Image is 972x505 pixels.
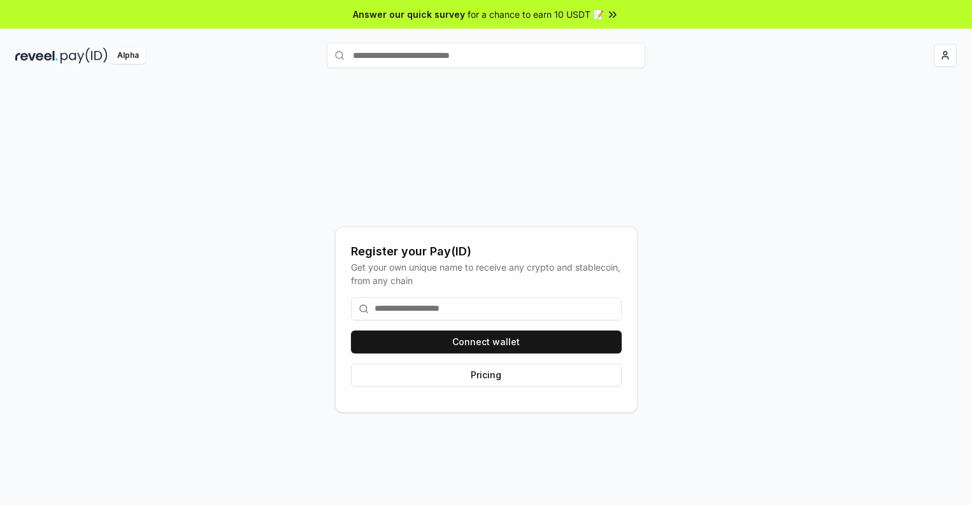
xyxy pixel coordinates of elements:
button: Pricing [351,364,622,387]
div: Register your Pay(ID) [351,243,622,260]
button: Connect wallet [351,331,622,353]
img: pay_id [61,48,108,64]
div: Alpha [110,48,146,64]
span: Answer our quick survey [353,8,465,21]
span: for a chance to earn 10 USDT 📝 [468,8,604,21]
div: Get your own unique name to receive any crypto and stablecoin, from any chain [351,260,622,287]
img: reveel_dark [15,48,58,64]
